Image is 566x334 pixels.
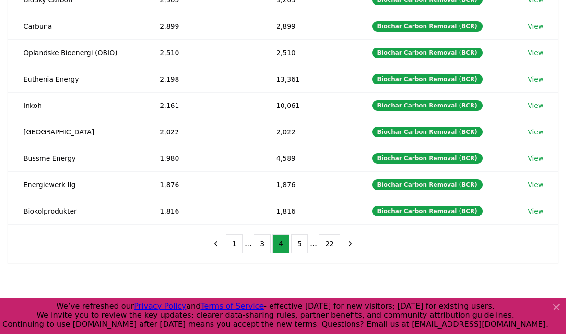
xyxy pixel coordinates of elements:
[372,74,483,84] div: Biochar Carbon Removal (BCR)
[261,92,357,119] td: 10,061
[8,92,144,119] td: Inkoh
[8,145,144,171] td: Bussme Energy
[144,66,261,92] td: 2,198
[372,179,483,190] div: Biochar Carbon Removal (BCR)
[528,74,543,84] a: View
[8,171,144,198] td: Energiewerk Ilg
[272,234,289,253] button: 4
[245,238,252,250] li: ...
[261,119,357,145] td: 2,022
[261,171,357,198] td: 1,876
[8,39,144,66] td: Oplandske Bioenergi (OBIO)
[372,206,483,216] div: Biochar Carbon Removal (BCR)
[226,234,243,253] button: 1
[254,234,271,253] button: 3
[310,238,317,250] li: ...
[208,234,224,253] button: previous page
[528,180,543,190] a: View
[528,48,543,58] a: View
[528,127,543,137] a: View
[144,13,261,39] td: 2,899
[528,22,543,31] a: View
[342,234,358,253] button: next page
[372,153,483,164] div: Biochar Carbon Removal (BCR)
[261,13,357,39] td: 2,899
[372,100,483,111] div: Biochar Carbon Removal (BCR)
[8,119,144,145] td: [GEOGRAPHIC_DATA]
[261,198,357,224] td: 1,816
[372,21,483,32] div: Biochar Carbon Removal (BCR)
[261,145,357,171] td: 4,589
[8,66,144,92] td: Euthenia Energy
[261,39,357,66] td: 2,510
[528,206,543,216] a: View
[372,48,483,58] div: Biochar Carbon Removal (BCR)
[528,154,543,163] a: View
[8,13,144,39] td: Carbuna
[144,39,261,66] td: 2,510
[144,198,261,224] td: 1,816
[144,145,261,171] td: 1,980
[319,234,340,253] button: 22
[144,119,261,145] td: 2,022
[528,101,543,110] a: View
[144,171,261,198] td: 1,876
[372,127,483,137] div: Biochar Carbon Removal (BCR)
[261,66,357,92] td: 13,361
[144,92,261,119] td: 2,161
[8,198,144,224] td: Biokolprodukter
[291,234,308,253] button: 5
